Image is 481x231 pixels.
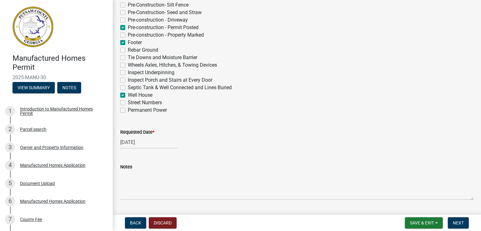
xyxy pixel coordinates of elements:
label: Notes [120,165,132,169]
input: mm/dd/yyyy [120,136,178,149]
label: Requested Date [120,130,154,135]
button: Notes [57,82,81,93]
label: Pre-construction - Property Marked [128,31,204,39]
label: Inspect Porch and Stairs at Every Door [128,76,212,84]
label: Well House [128,91,153,99]
img: Putnam County, Georgia [13,7,53,47]
label: Rebar Ground [128,46,158,54]
button: Save & Exit [405,217,443,228]
button: Back [125,217,146,228]
label: Tie Downs and Moisture Barrier [128,54,197,61]
h4: Manufactured Homes Permit [13,54,108,72]
div: 3 [5,142,15,152]
div: 1 [5,106,15,116]
div: Introduction to Manufactured Homes Permit [20,107,103,115]
div: Document Upload [20,181,55,186]
div: Manufactured Homes Application [20,199,85,203]
label: Septic Tank & Well Connected and Lines Buried [128,84,232,91]
label: Street Numbers [128,99,162,106]
label: Footer [128,39,142,46]
label: Inspect Underpinning [128,69,174,76]
label: Pre-construction - Driveway [128,16,188,24]
span: Back [130,220,141,225]
button: View Summary [13,82,55,93]
div: 7 [5,214,15,224]
div: Owner and Property Information [20,145,83,150]
span: 2025-MANU-30 [13,74,100,80]
wm-modal-confirm: Notes [57,85,81,90]
button: Discard [149,217,177,228]
label: Pre-Construction- Silt Fence [128,1,189,9]
label: Pre-construction - Permit Posted [128,24,199,31]
div: County Fee [20,217,42,222]
wm-modal-confirm: Summary [13,85,55,90]
span: Save & Exit [410,220,434,225]
label: Pre-Construction- Seed and Straw [128,9,202,16]
label: Permanent Power [128,106,167,114]
div: 5 [5,178,15,188]
div: 6 [5,196,15,206]
div: Manufactured Homes Application [20,163,85,167]
span: Next [453,220,464,225]
div: 2 [5,124,15,134]
label: Wheels Axles, Hitches, & Towing Devices [128,61,217,69]
button: Next [448,217,469,228]
div: Parcel search [20,127,46,131]
div: 4 [5,160,15,170]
